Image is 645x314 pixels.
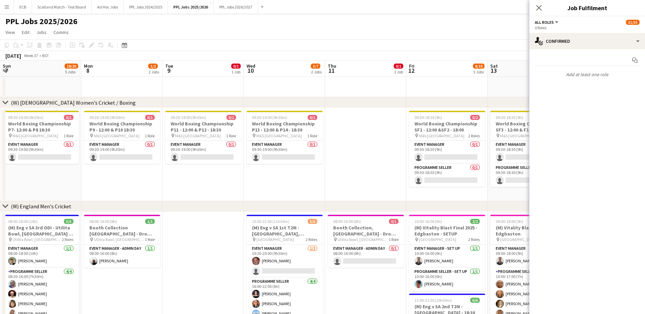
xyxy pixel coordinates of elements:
span: 18/20 [65,64,78,69]
h3: (M) Eng v SA 3rd ODI - Utilita Bowl, [GEOGRAPHIC_DATA] - 11:00 [3,225,79,237]
app-job-card: 09:30-18:30 (9h)0/2World Boxing Championship SF3 - 12:00 & F1 - 18:00 M&S [GEOGRAPHIC_DATA]2 Role... [490,111,566,187]
span: 09:30-18:30 (9h) [496,115,523,120]
span: 10 [245,67,255,74]
span: 2 Roles [468,133,480,138]
app-job-card: 09:30-18:30 (9h)0/2World Boxing Championship SF1 - 12:00 &SF2 - 18:00 M&S [GEOGRAPHIC_DATA]2 Role... [409,111,485,187]
span: 11 [327,67,336,74]
span: 10:00-16:00 (6h) [414,219,442,224]
span: 31/35 [626,20,640,25]
app-job-card: 10:00-16:00 (6h)2/2(M) Vitality Blast Final 2025 - Edgbaston - SETUP [GEOGRAPHIC_DATA]2 RolesEven... [409,215,485,291]
span: 9 [164,67,173,74]
span: Week 37 [22,53,39,58]
button: Scotland Match - Test Board [32,0,92,14]
app-card-role: Event Manager0/109:30-18:30 (9h) [409,141,485,164]
button: Ad Hoc Jobs [92,0,124,14]
div: [DATE] [5,52,21,59]
span: 1 Role [389,237,398,242]
span: 5/5 [64,219,73,224]
span: Wed [247,63,255,69]
span: 09:30-18:30 (9h) [414,115,442,120]
span: 8/10 [473,64,485,69]
span: 2 Roles [306,237,317,242]
span: 0/1 [64,115,73,120]
span: M&S [GEOGRAPHIC_DATA] [13,133,58,138]
span: M&S [GEOGRAPHIC_DATA] [256,133,302,138]
app-job-card: 09:30-19:00 (9h30m)0/1World Boxing Championship P13 - 12:00 & P14 - 18:30 M&S [GEOGRAPHIC_DATA]1 ... [247,111,323,164]
app-job-card: 08:00-16:00 (8h)0/1Booth Collection, [GEOGRAPHIC_DATA] - Drop off Warick Utilita Bowl, [GEOGRAPHI... [328,215,404,268]
h3: World Boxing Championship P7- 12:00 & P8 18:30 [3,121,79,133]
span: Thu [328,63,336,69]
span: 0/1 [389,219,398,224]
div: 1 Job [232,69,240,74]
span: 1 Role [145,133,155,138]
h3: World Boxing Championship SF1 - 12:00 &SF2 - 18:00 [409,121,485,133]
span: 2 Roles [62,237,73,242]
span: M&S [GEOGRAPHIC_DATA] [500,133,546,138]
span: 08:00-16:00 (8h) [333,219,361,224]
app-card-role: Event Manager - Set up1/110:00-16:00 (6h)[PERSON_NAME] [409,245,485,268]
a: Jobs [34,28,49,37]
div: 3 Jobs [473,69,484,74]
button: PPL Jobs 2026/2027 [214,0,258,14]
h3: (M) Vitality Blast Final 2025 - Edgbaston [490,225,566,237]
div: 2 Jobs [149,69,159,74]
span: [GEOGRAPHIC_DATA] [419,237,456,242]
a: Edit [19,28,32,37]
span: Sun [3,63,11,69]
span: [GEOGRAPHIC_DATA] [256,237,294,242]
span: 6/6 [470,298,480,303]
app-job-card: 09:30-19:00 (9h30m)0/1World Boxing Championship P7- 12:00 & P8 18:30 M&S [GEOGRAPHIC_DATA]1 RoleE... [3,111,79,164]
span: 2/2 [470,219,480,224]
span: 09:30-19:00 (9h30m) [171,115,206,120]
span: 0/1 [308,115,317,120]
button: PPL Jobs 2024/2025 [124,0,168,14]
div: BST [42,53,49,58]
app-job-card: 09:30-19:00 (9h30m)0/1World Boxing Championship P11 - 12:00 & P12 - 18:30 M&S [GEOGRAPHIC_DATA]1 ... [165,111,241,164]
span: 1/1 [145,219,155,224]
h3: Job Fulfilment [529,3,645,12]
app-card-role: Event Manager0/109:30-18:30 (9h) [490,141,566,164]
span: Fri [409,63,414,69]
app-job-card: 09:30-19:00 (9h30m)0/1World Boxing Championship P9 - 12:00 & P10 18:30 M&S [GEOGRAPHIC_DATA]1 Rol... [84,111,160,164]
span: M&S [GEOGRAPHIC_DATA] [175,133,221,138]
span: 10:30-22:00 (11h30m) [252,219,289,224]
span: 0/1 [145,115,155,120]
span: Utilita Bowl, [GEOGRAPHIC_DATA] [94,237,145,242]
div: Confirmed [529,33,645,49]
h3: Booth Collection, [GEOGRAPHIC_DATA] - Drop off Warick [328,225,404,237]
p: Add at least one role [529,69,645,80]
span: [GEOGRAPHIC_DATA] [500,237,538,242]
h3: (M) Eng v SA 1st T20I - [GEOGRAPHIC_DATA], [GEOGRAPHIC_DATA] - 18:[GEOGRAPHIC_DATA], [GEOGRAPHIC_... [247,225,323,237]
span: 7 [2,67,11,74]
span: Utilita Bowl, [GEOGRAPHIC_DATA] [13,237,62,242]
button: PPL Jobs 2025/2026 [168,0,214,14]
div: 08:00-16:00 (8h)1/1Booth Collection [GEOGRAPHIC_DATA] - Drop [GEOGRAPHIC_DATA] Utilita Bowl, [GEO... [84,215,160,268]
span: M&S [GEOGRAPHIC_DATA] [419,133,464,138]
span: 0/1 [231,64,241,69]
span: 5/7 [311,64,320,69]
span: 0/1 [226,115,236,120]
app-card-role: Programme Seller0/109:30-18:30 (9h) [490,164,566,187]
span: 09:30-19:00 (9h30m) [252,115,287,120]
app-card-role: Event Manager0/109:30-19:00 (9h30m) [84,141,160,164]
h3: Booth Collection [GEOGRAPHIC_DATA] - Drop [GEOGRAPHIC_DATA] [84,225,160,237]
span: 09:30-19:00 (9h30m) [8,115,44,120]
h3: World Boxing Championship P13 - 12:00 & P14 - 18:30 [247,121,323,133]
span: 08:00-16:00 (8h) [89,219,117,224]
span: Utilita Bowl, [GEOGRAPHIC_DATA] [338,237,389,242]
a: View [3,28,18,37]
span: 1 Role [226,133,236,138]
span: Tue [165,63,173,69]
span: Mon [84,63,93,69]
h3: (M) Vitality Blast Final 2025 - Edgbaston - SETUP [409,225,485,237]
span: Edit [22,29,30,35]
button: All roles [535,20,559,25]
span: 0/2 [470,115,480,120]
app-card-role: Event Manager1/210:30-20:00 (9h30m)[PERSON_NAME] [247,245,323,278]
